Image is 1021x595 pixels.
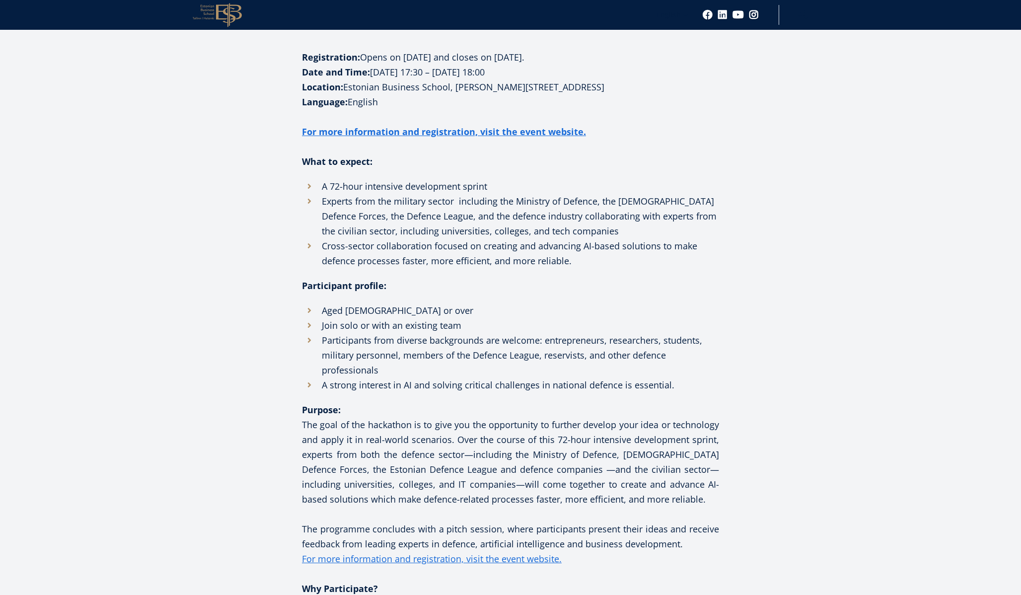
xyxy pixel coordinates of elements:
p: [DATE] 17:30 – [DATE] 18:00 [302,65,719,79]
p: Opens on [DATE] and closes on [DATE]. [302,50,719,65]
strong: Location: [302,81,343,93]
li: A strong interest in AI and solving critical challenges in national defence is essential. [302,377,719,392]
a: Youtube [732,10,744,20]
p: The goal of the hackathon is to give you the opportunity to further develop your idea or technolo... [302,417,719,507]
p: The programme concludes with a pitch session, where participants present their ideas and receive ... [302,521,719,551]
a: Facebook [703,10,713,20]
strong: Language: [302,96,348,108]
strong: Why Participate? [302,583,378,595]
a: Instagram [749,10,759,20]
a: For more information and registration, visit the event website. [302,551,562,566]
li: Cross-sector collaboration focused on creating and advancing AI-based solutions to make defence p... [302,238,719,268]
li: A 72-hour intensive development sprint [302,179,719,194]
p: Estonian Business School, [PERSON_NAME][STREET_ADDRESS] [302,79,719,94]
a: Linkedin [718,10,728,20]
strong: Participant profile: [302,280,386,292]
li: Aged [DEMOGRAPHIC_DATA] or over [302,303,719,318]
p: English [302,94,719,109]
strong: What to expect: [302,155,372,167]
li: Participants from diverse backgrounds are welcome: entrepreneurs, researchers, students, military... [302,333,719,377]
strong: Purpose: [302,404,341,416]
li: Join solo or with an existing team [302,318,719,333]
strong: For more information and registration, visit the event website. [302,126,586,138]
li: Experts from the military sector including the Ministry of Defence, the [DEMOGRAPHIC_DATA] Defenc... [302,194,719,238]
a: For more information and registration, visit the event website. [302,124,586,139]
strong: Date and Time: [302,66,370,78]
strong: Registration: [302,51,360,63]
